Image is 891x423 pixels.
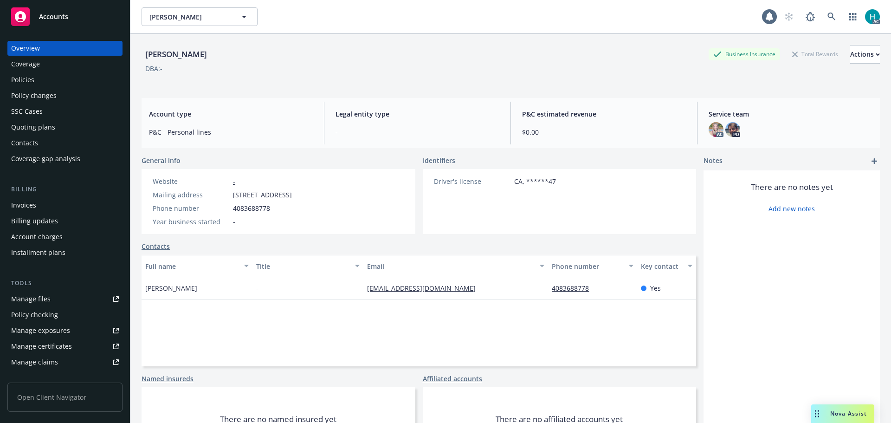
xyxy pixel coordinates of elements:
[11,198,36,213] div: Invoices
[233,203,270,213] span: 4083688778
[7,323,123,338] a: Manage exposures
[336,127,499,137] span: -
[7,214,123,228] a: Billing updates
[811,404,823,423] div: Drag to move
[552,261,623,271] div: Phone number
[363,255,548,277] button: Email
[7,151,123,166] a: Coverage gap analysis
[145,261,239,271] div: Full name
[145,64,162,73] div: DBA: -
[7,383,123,412] span: Open Client Navigator
[11,151,80,166] div: Coverage gap analysis
[7,198,123,213] a: Invoices
[149,109,313,119] span: Account type
[7,120,123,135] a: Quoting plans
[233,217,235,227] span: -
[7,229,123,244] a: Account charges
[11,229,63,244] div: Account charges
[367,284,483,293] a: [EMAIL_ADDRESS][DOMAIN_NAME]
[142,48,211,60] div: [PERSON_NAME]
[11,323,70,338] div: Manage exposures
[552,284,596,293] a: 4083688778
[822,7,841,26] a: Search
[11,307,58,322] div: Policy checking
[751,182,833,193] span: There are no notes yet
[142,156,181,165] span: General info
[11,104,43,119] div: SSC Cases
[704,156,723,167] span: Notes
[7,245,123,260] a: Installment plans
[11,292,51,306] div: Manage files
[423,156,455,165] span: Identifiers
[256,261,349,271] div: Title
[11,120,55,135] div: Quoting plans
[865,9,880,24] img: photo
[153,203,229,213] div: Phone number
[830,410,867,417] span: Nova Assist
[850,45,880,64] button: Actions
[145,283,197,293] span: [PERSON_NAME]
[11,72,34,87] div: Policies
[142,374,194,384] a: Named insureds
[788,48,843,60] div: Total Rewards
[522,127,686,137] span: $0.00
[233,177,235,186] a: -
[336,109,499,119] span: Legal entity type
[7,88,123,103] a: Policy changes
[39,13,68,20] span: Accounts
[11,57,40,72] div: Coverage
[149,127,313,137] span: P&C - Personal lines
[725,122,740,137] img: photo
[434,176,510,186] div: Driver's license
[801,7,820,26] a: Report a Bug
[256,283,258,293] span: -
[7,72,123,87] a: Policies
[768,204,815,214] a: Add new notes
[11,214,58,228] div: Billing updates
[7,355,123,370] a: Manage claims
[522,109,686,119] span: P&C estimated revenue
[7,339,123,354] a: Manage certificates
[709,122,723,137] img: photo
[7,57,123,72] a: Coverage
[11,88,57,103] div: Policy changes
[11,339,72,354] div: Manage certificates
[811,404,874,423] button: Nova Assist
[548,255,637,277] button: Phone number
[153,217,229,227] div: Year business started
[709,109,872,119] span: Service team
[709,48,780,60] div: Business Insurance
[142,7,258,26] button: [PERSON_NAME]
[11,371,55,385] div: Manage BORs
[11,245,65,260] div: Installment plans
[650,283,661,293] span: Yes
[637,255,696,277] button: Key contact
[142,255,252,277] button: Full name
[11,41,40,56] div: Overview
[252,255,363,277] button: Title
[7,371,123,385] a: Manage BORs
[7,136,123,150] a: Contacts
[7,4,123,30] a: Accounts
[367,261,534,271] div: Email
[153,190,229,200] div: Mailing address
[844,7,862,26] a: Switch app
[423,374,482,384] a: Affiliated accounts
[7,185,123,194] div: Billing
[7,104,123,119] a: SSC Cases
[869,156,880,167] a: add
[7,292,123,306] a: Manage files
[11,355,58,370] div: Manage claims
[850,46,880,63] div: Actions
[7,307,123,322] a: Policy checking
[149,12,230,22] span: [PERSON_NAME]
[11,136,38,150] div: Contacts
[7,41,123,56] a: Overview
[153,176,229,186] div: Website
[641,261,682,271] div: Key contact
[142,241,170,251] a: Contacts
[233,190,292,200] span: [STREET_ADDRESS]
[780,7,798,26] a: Start snowing
[7,279,123,288] div: Tools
